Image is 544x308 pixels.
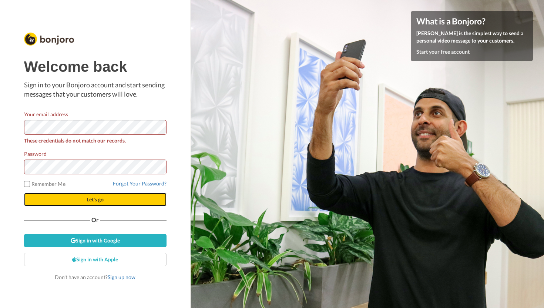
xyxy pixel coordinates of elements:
[416,17,527,26] h4: What is a Bonjoro?
[55,274,135,280] span: Don’t have an account?
[416,30,527,44] p: [PERSON_NAME] is the simplest way to send a personal video message to your customers.
[24,150,47,158] label: Password
[24,180,66,188] label: Remember Me
[90,217,100,222] span: Or
[87,196,104,202] span: Let's go
[24,137,126,144] strong: These credentials do not match our records.
[24,80,167,99] p: Sign in to your Bonjoro account and start sending messages that your customers will love.
[24,253,167,266] a: Sign in with Apple
[24,234,167,247] a: Sign in with Google
[24,181,30,187] input: Remember Me
[108,274,135,280] a: Sign up now
[416,48,470,55] a: Start your free account
[24,193,167,206] button: Let's go
[24,58,167,75] h1: Welcome back
[24,110,68,118] label: Your email address
[113,180,167,187] a: Forgot Your Password?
